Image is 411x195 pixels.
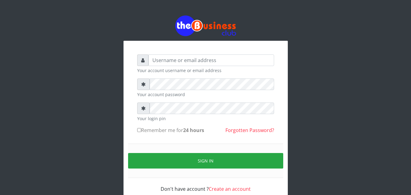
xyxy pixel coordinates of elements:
input: Username or email address [148,54,274,66]
input: Remember me for24 hours [137,128,141,132]
button: Sign in [128,153,283,169]
label: Remember me for [137,127,204,134]
small: Your account password [137,91,274,98]
a: Create an account [209,186,251,192]
small: Your login pin [137,115,274,122]
div: Don't have account ? [137,178,274,193]
a: Forgotten Password? [225,127,274,134]
b: 24 hours [183,127,204,134]
small: Your account username or email address [137,67,274,74]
